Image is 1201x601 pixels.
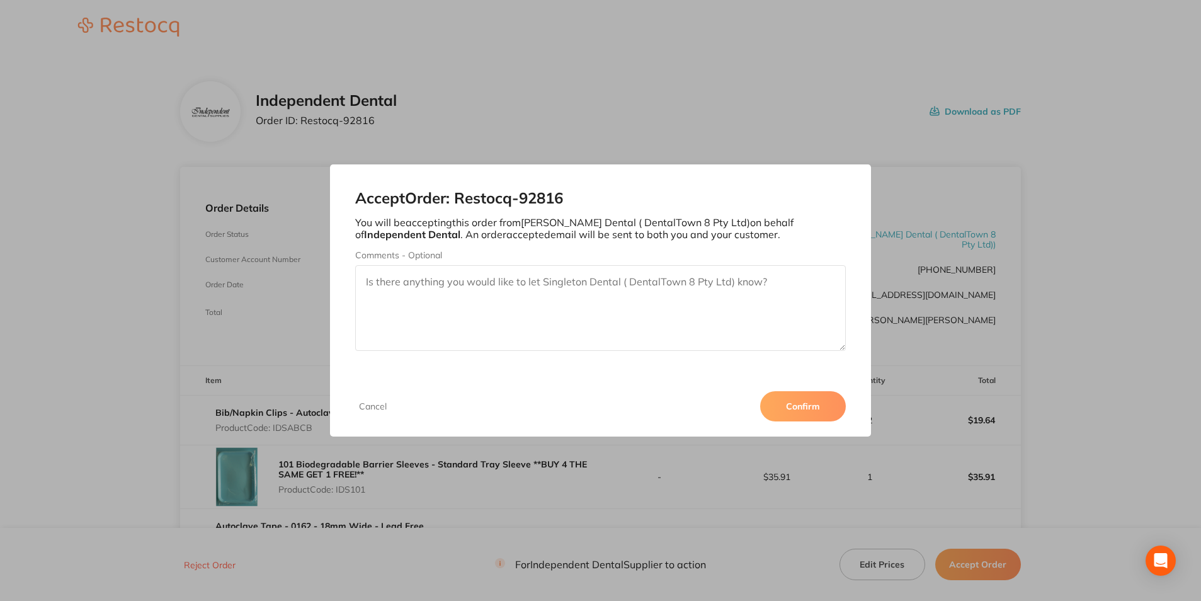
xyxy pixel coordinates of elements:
b: Independent Dental [364,228,460,241]
button: Cancel [355,401,390,412]
p: You will be accepting this order from [PERSON_NAME] Dental ( DentalTown 8 Pty Ltd) on behalf of .... [355,217,845,240]
div: Open Intercom Messenger [1146,546,1176,576]
label: Comments - Optional [355,250,845,260]
button: Confirm [760,391,846,421]
h2: Accept Order: Restocq- 92816 [355,190,845,207]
